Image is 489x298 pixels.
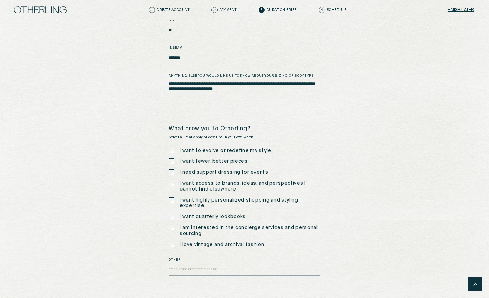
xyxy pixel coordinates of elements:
label: I want access to brands, ideas, and perspectives I cannot find elsewhere [180,181,320,192]
h1: What drew you to Otherling? [169,126,320,132]
p: Curation Brief [267,8,297,12]
span: 3 [259,7,265,13]
label: I need support dressing for events [180,169,268,175]
label: I want quarterly lookbooks [180,214,246,220]
span: 4 [319,7,325,13]
label: I love vintage and archival fashion [180,242,264,248]
label: Anything else you would like us to know about your sizing or body type [169,74,320,79]
button: Finish later [446,5,475,15]
p: Payment [219,8,237,12]
label: I want highly personalized shopping and styling expertise [180,197,320,209]
label: Inseam [169,45,320,50]
label: I am interested in the concierge services and personal sourcing [180,225,320,237]
p: Schedule [327,8,347,12]
label: I want to evolve or redefine my style [180,148,271,154]
p: Select all that apply or describe in your own words: [169,135,320,140]
p: Create Account [157,8,189,12]
label: Other [169,258,320,263]
label: I want fewer, better pieces [180,158,248,164]
img: logo [14,6,67,13]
